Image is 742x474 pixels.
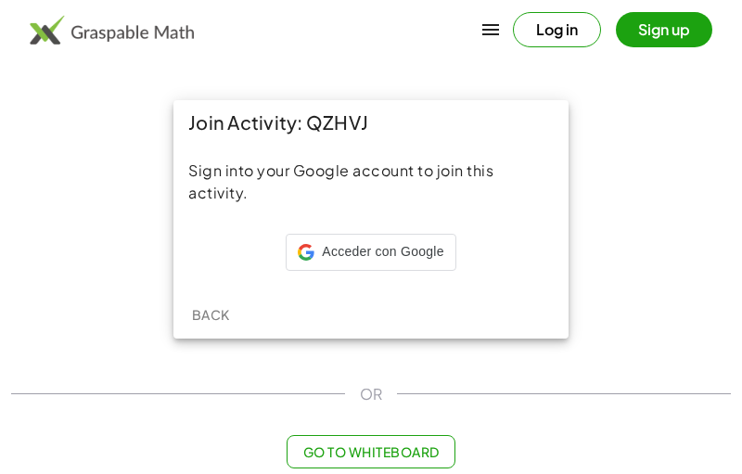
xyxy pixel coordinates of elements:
button: Sign up [616,12,712,47]
div: Join Activity: QZHVJ [173,100,569,145]
span: Back [191,306,229,323]
button: Go to Whiteboard [287,435,454,468]
button: Back [181,298,240,331]
div: Sign into your Google account to join this activity. [188,160,554,204]
span: Acceder con Google [322,243,443,262]
button: Log in [513,12,601,47]
span: OR [360,383,382,405]
div: Acceder con Google [286,234,455,271]
span: Go to Whiteboard [302,443,439,460]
